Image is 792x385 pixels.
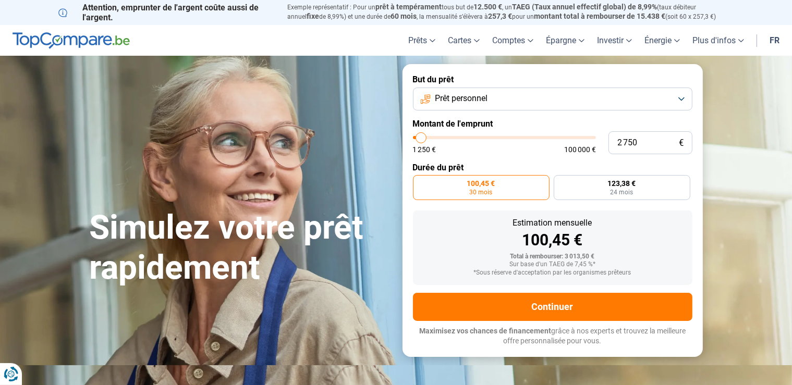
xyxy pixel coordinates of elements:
label: Durée du prêt [413,163,692,172]
h1: Simulez votre prêt rapidement [90,208,390,288]
label: But du prêt [413,74,692,84]
a: Investir [591,25,638,56]
span: 100 000 € [564,146,596,153]
a: Plus d'infos [686,25,750,56]
span: montant total à rembourser de 15.438 € [534,12,666,20]
p: Exemple représentatif : Pour un tous but de , un (taux débiteur annuel de 8,99%) et une durée de ... [288,3,734,21]
span: 12.500 € [474,3,503,11]
span: 123,38 € [608,180,636,187]
a: Épargne [540,25,591,56]
span: Prêt personnel [435,93,488,104]
button: Continuer [413,293,692,321]
span: TAEG (Taux annuel effectif global) de 8,99% [513,3,657,11]
a: Énergie [638,25,686,56]
div: Total à rembourser: 3 013,50 € [421,253,684,260]
span: 60 mois [391,12,417,20]
a: Prêts [402,25,442,56]
div: *Sous réserve d'acceptation par les organismes prêteurs [421,269,684,277]
div: Estimation mensuelle [421,219,684,227]
span: 100,45 € [467,180,495,187]
a: Cartes [442,25,486,56]
span: € [679,139,684,147]
span: 1 250 € [413,146,436,153]
img: TopCompare [13,32,130,49]
span: fixe [307,12,320,20]
label: Montant de l'emprunt [413,119,692,129]
span: 24 mois [611,189,633,195]
button: Prêt personnel [413,88,692,110]
p: Attention, emprunter de l'argent coûte aussi de l'argent. [58,3,275,22]
p: grâce à nos experts et trouvez la meilleure offre personnalisée pour vous. [413,326,692,346]
span: 257,3 € [489,12,513,20]
a: fr [763,25,786,56]
span: prêt à tempérament [376,3,442,11]
span: 30 mois [470,189,493,195]
span: Maximisez vos chances de financement [419,327,551,335]
div: Sur base d'un TAEG de 7,45 %* [421,261,684,268]
div: 100,45 € [421,232,684,248]
a: Comptes [486,25,540,56]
